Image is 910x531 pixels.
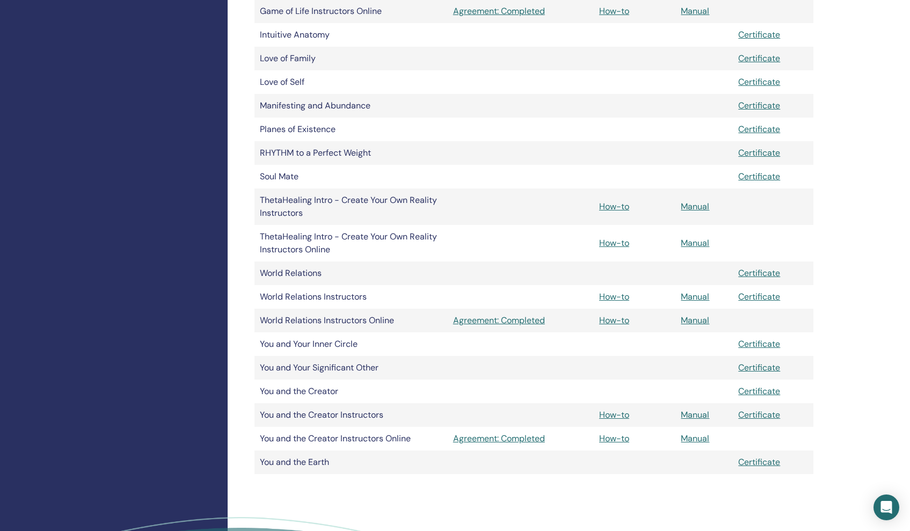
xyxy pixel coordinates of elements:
td: RHYTHM to a Perfect Weight [254,141,448,165]
a: Manual [681,409,709,420]
a: Manual [681,433,709,444]
a: Certificate [738,409,780,420]
a: Certificate [738,53,780,64]
a: Certificate [738,147,780,158]
td: You and the Creator Instructors Online [254,427,448,450]
a: Agreement: Completed [453,5,588,18]
a: Certificate [738,362,780,373]
a: Certificate [738,338,780,350]
a: Manual [681,201,709,212]
td: Love of Self [254,70,448,94]
td: You and the Creator Instructors [254,403,448,427]
a: Manual [681,237,709,249]
td: You and the Earth [254,450,448,474]
a: Agreement: Completed [453,432,588,445]
a: How-to [599,409,629,420]
td: World Relations Instructors Online [254,309,448,332]
a: Manual [681,315,709,326]
a: Certificate [738,123,780,135]
td: ThetaHealing Intro - Create Your Own Reality Instructors Online [254,225,448,261]
a: Certificate [738,76,780,88]
a: Manual [681,291,709,302]
td: Soul Mate [254,165,448,188]
td: World Relations [254,261,448,285]
a: Certificate [738,385,780,397]
td: Manifesting and Abundance [254,94,448,118]
a: Certificate [738,267,780,279]
td: World Relations Instructors [254,285,448,309]
td: You and the Creator [254,380,448,403]
a: Certificate [738,291,780,302]
a: Certificate [738,456,780,468]
td: You and Your Inner Circle [254,332,448,356]
div: Open Intercom Messenger [873,494,899,520]
a: How-to [599,315,629,326]
td: ThetaHealing Intro - Create Your Own Reality Instructors [254,188,448,225]
td: You and Your Significant Other [254,356,448,380]
a: Certificate [738,29,780,40]
td: Planes of Existence [254,118,448,141]
a: Manual [681,5,709,17]
a: Agreement: Completed [453,314,588,327]
a: Certificate [738,100,780,111]
a: Certificate [738,171,780,182]
a: How-to [599,5,629,17]
a: How-to [599,201,629,212]
td: Love of Family [254,47,448,70]
td: Intuitive Anatomy [254,23,448,47]
a: How-to [599,433,629,444]
a: How-to [599,237,629,249]
a: How-to [599,291,629,302]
